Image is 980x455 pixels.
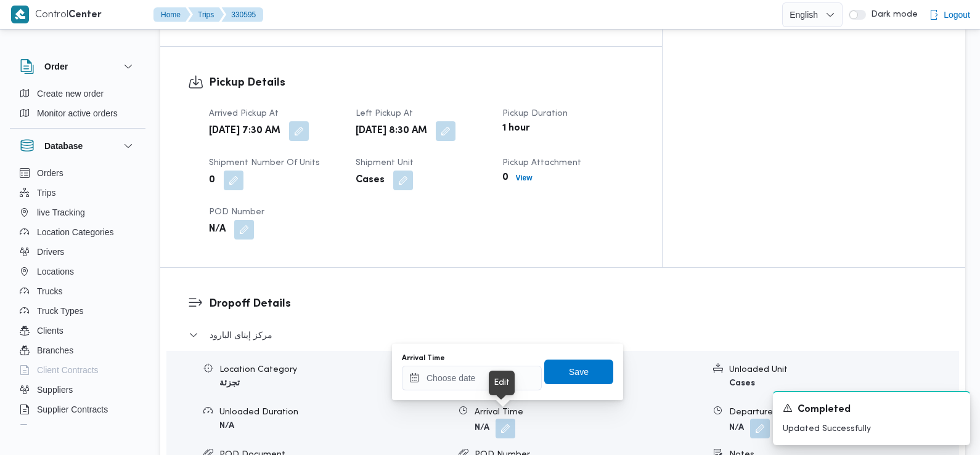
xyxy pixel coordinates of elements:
span: Devices [37,422,68,437]
b: N/A [219,422,234,430]
span: Dark mode [866,10,918,20]
span: Monitor active orders [37,106,118,121]
span: Shipment Unit [356,159,414,167]
button: Locations [15,262,141,281]
button: Save [544,360,613,384]
button: Devices [15,419,141,439]
button: Orders [15,163,141,183]
span: Branches [37,343,73,358]
button: Client Contracts [15,360,141,380]
button: Logout [924,2,975,27]
p: Updated Successfully [783,422,960,435]
span: Client Contracts [37,363,99,377]
span: Suppliers [37,382,73,397]
button: Truck Types [15,301,141,321]
button: Suppliers [15,380,141,400]
span: Shipment Number of Units [209,159,320,167]
button: 330595 [221,7,263,22]
span: Logout [944,7,970,22]
b: [DATE] 7:30 AM [209,124,280,139]
button: Clients [15,321,141,340]
button: Trips [15,183,141,203]
span: Truck Types [37,304,83,318]
button: Database [20,139,136,153]
button: live Tracking [15,203,141,222]
b: View [516,174,533,182]
b: 0 [209,173,215,188]
b: N/A [729,424,744,432]
button: Location Categories [15,222,141,242]
div: Departure Time [729,406,958,419]
b: Cases [729,379,755,387]
button: Trucks [15,281,141,301]
div: Notification [783,402,960,417]
label: Arrival Time [402,353,445,363]
b: 0 [502,171,508,185]
button: Supplier Contracts [15,400,141,419]
input: Press the down key to open a popover containing a calendar. [402,366,542,390]
b: Center [68,10,102,20]
span: Orders [37,166,63,180]
b: N/A [475,424,489,432]
div: Arrival Time [475,406,704,419]
div: Order [10,84,145,128]
h3: Dropoff Details [209,296,937,312]
button: Drivers [15,242,141,262]
button: Branches [15,340,141,360]
span: Create new order [37,86,104,101]
button: View [511,171,537,185]
button: Monitor active orders [15,103,141,123]
button: Order [20,59,136,74]
img: X8yXhbKr1z7QwAAAABJRU5ErkJggg== [11,6,29,23]
div: Unloaded Duration [219,406,449,419]
b: 1 hour [502,121,530,136]
b: [DATE] 8:30 AM [356,124,427,139]
span: Supplier Contracts [37,402,108,417]
b: تجزئة [219,379,240,387]
div: Edit [494,376,510,390]
span: Locations [37,264,74,279]
span: POD Number [209,208,264,216]
span: Arrived Pickup At [209,110,279,118]
div: Location Category [219,363,449,376]
span: Left Pickup At [356,110,413,118]
span: مركز إيتاى البارود [210,328,272,342]
span: Completed [798,403,851,417]
span: Trucks [37,284,62,299]
h3: Database [44,139,83,153]
span: Trips [37,185,56,200]
div: Database [10,163,145,430]
b: Cases [356,173,385,188]
h3: Pickup Details [209,74,634,91]
b: N/A [209,222,226,237]
span: Location Categories [37,225,114,240]
span: Drivers [37,244,64,259]
span: Pickup Attachment [502,159,581,167]
span: live Tracking [37,205,85,220]
span: Save [569,364,589,379]
span: Clients [37,323,63,338]
h3: Order [44,59,68,74]
button: Home [153,7,190,22]
button: Trips [188,7,224,22]
span: Pickup Duration [502,110,568,118]
button: Create new order [15,84,141,103]
div: Unloaded Unit [729,363,958,376]
button: مركز إيتاى البارود [189,328,937,342]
